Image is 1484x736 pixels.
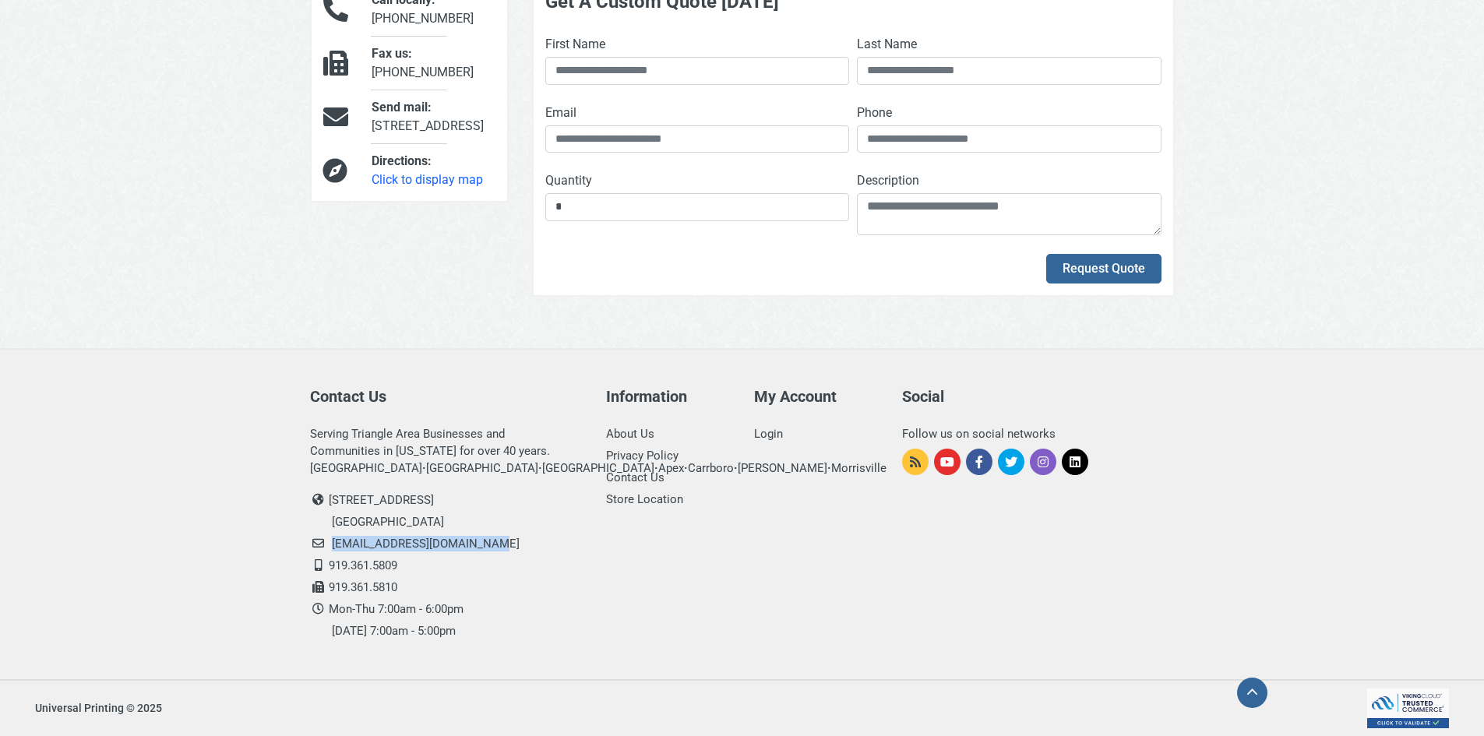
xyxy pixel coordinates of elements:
[332,511,583,533] li: [GEOGRAPHIC_DATA]
[857,35,917,54] label: Last Name
[902,425,1175,442] div: Follow us on social networks
[360,44,506,82] div: [PHONE_NUMBER]
[422,461,426,475] strong: ·
[332,537,520,551] a: [EMAIL_ADDRESS][DOMAIN_NAME]
[545,104,576,122] label: Email
[606,427,654,441] a: About Us
[606,470,664,484] a: Contact Us
[310,576,583,598] li: 919.361.5810
[35,700,162,717] div: Universal Printing © 2025
[332,620,583,642] li: [DATE] 7:00am - 5:00pm
[310,425,583,477] div: Serving Triangle Area Businesses and Communities in [US_STATE] for over 40 years. [GEOGRAPHIC_DAT...
[1046,254,1161,283] button: Request Quote
[1367,688,1449,728] img: This site is protected by VikingCloud's Trusted Commerce program
[372,46,412,61] span: Fax us:
[754,427,783,441] a: Login
[545,171,592,190] label: Quantity
[310,555,583,576] li: 919.361.5809
[606,449,679,463] a: Privacy Policy
[902,387,1175,406] h5: Social
[310,489,583,511] li: [STREET_ADDRESS]
[372,100,432,114] span: Send mail:
[606,492,683,506] a: Store Location
[857,104,892,122] label: Phone
[545,35,605,54] label: First Name
[372,172,483,187] a: Click to display map
[310,387,583,406] h5: Contact Us
[360,98,506,136] div: [STREET_ADDRESS]
[857,171,919,190] label: Description
[754,387,879,406] h5: My Account
[538,461,542,475] strong: ·
[310,598,583,620] li: Mon-Thu 7:00am - 6:00pm
[372,153,432,168] span: Directions:
[606,387,731,406] h5: Information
